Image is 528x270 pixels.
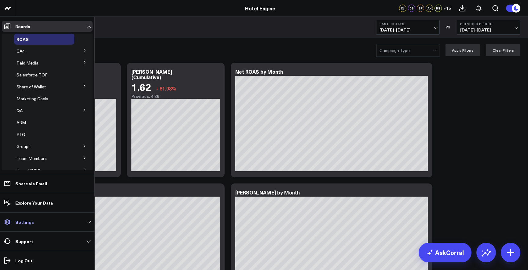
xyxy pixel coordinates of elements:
span: PLG [16,131,25,137]
div: RS [435,5,442,12]
a: Marketing Goals [16,96,48,101]
p: Support [15,239,33,244]
p: Boards [15,24,30,29]
div: 1.62 [131,81,151,92]
div: AK [426,5,433,12]
b: Previous Period [460,22,517,26]
a: ABM [16,120,26,125]
p: Settings [15,220,34,224]
div: KJ [399,5,406,12]
span: QA [16,108,23,113]
div: Previous: 4.26 [131,94,220,99]
span: Groups [16,143,31,149]
a: Groups [16,144,31,149]
a: AskCorral [419,243,471,262]
span: + 15 [443,6,451,10]
a: PLG [16,132,25,137]
button: Previous Period[DATE]-[DATE] [457,20,520,35]
span: Salesforce TOF [16,72,47,78]
a: Salesforce TOF [16,72,47,77]
p: Explore Your Data [15,200,53,205]
a: ROAS [16,37,29,42]
span: GA4 [16,48,25,54]
span: Team Members [16,155,47,161]
p: Log Out [15,258,32,263]
button: Last 30 Days[DATE]-[DATE] [376,20,440,35]
a: Share of Wallet [16,84,46,89]
div: [PERSON_NAME] (Cumulative) [131,68,172,80]
div: Net ROAS by Month [235,68,283,75]
b: Last 30 Days [380,22,436,26]
a: Paid Media [16,61,38,65]
span: Paid Media [16,60,38,66]
button: +15 [443,5,451,12]
a: Log Out [2,255,93,266]
p: Share via Email [15,181,47,186]
div: SF [417,5,424,12]
a: QA [16,108,23,113]
span: [DATE] - [DATE] [380,28,436,32]
span: 61.93% [159,85,176,92]
a: Team Members [16,156,47,161]
span: ROAS [16,36,29,42]
a: Travel (WIP) [16,168,40,173]
a: Hotel Engine [245,5,275,12]
div: [PERSON_NAME] by Month [235,189,300,196]
button: Clear Filters [486,44,520,56]
span: [DATE] - [DATE] [460,28,517,32]
div: VS [443,25,454,29]
div: CS [408,5,415,12]
span: ↓ [156,84,158,92]
a: GA4 [16,49,25,54]
span: Travel (WIP) [16,167,40,173]
span: ABM [16,120,26,125]
button: Apply Filters [446,44,480,56]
